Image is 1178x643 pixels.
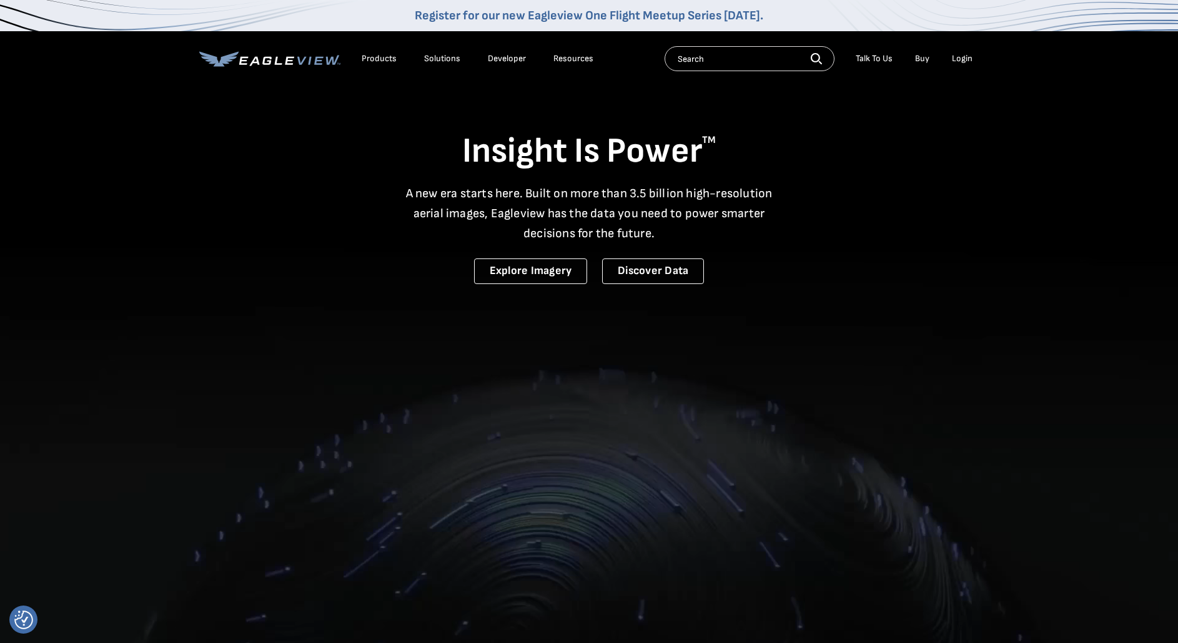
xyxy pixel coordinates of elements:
[199,130,979,174] h1: Insight Is Power
[602,258,704,284] a: Discover Data
[362,53,397,64] div: Products
[474,258,588,284] a: Explore Imagery
[415,8,763,23] a: Register for our new Eagleview One Flight Meetup Series [DATE].
[14,611,33,629] button: Consent Preferences
[915,53,929,64] a: Buy
[665,46,834,71] input: Search
[702,134,716,146] sup: TM
[424,53,460,64] div: Solutions
[488,53,526,64] a: Developer
[553,53,593,64] div: Resources
[856,53,893,64] div: Talk To Us
[952,53,973,64] div: Login
[14,611,33,629] img: Revisit consent button
[398,184,780,243] p: A new era starts here. Built on more than 3.5 billion high-resolution aerial images, Eagleview ha...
